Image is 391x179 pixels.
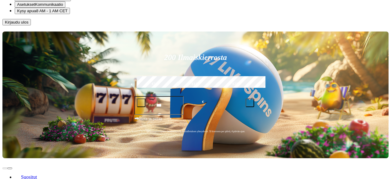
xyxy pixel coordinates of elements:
button: plus icon [246,99,254,107]
button: prev slide [2,167,7,169]
span: 8 AM - 1 AM CET [36,9,68,13]
button: info iconAsetuksetKommunikaatio [15,1,65,8]
span: Asetukset [17,2,35,7]
label: €250 [217,75,256,93]
button: Talleta ja pelaa [134,116,257,127]
span: Kommunikaatio [35,2,63,7]
button: next slide [7,167,12,169]
span: Kysy apua [17,9,36,13]
span: Talleta ja pelaa [136,116,162,127]
span: Kirjaudu ulos [5,20,28,24]
label: €50 [135,75,174,93]
button: chat iconKysy apua8 AM - 1 AM CET [15,8,70,14]
span: € [202,99,204,105]
button: Kirjaudu ulos [2,19,31,25]
span: € [139,115,141,119]
label: €150 [176,75,215,93]
button: minus icon [137,99,145,107]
